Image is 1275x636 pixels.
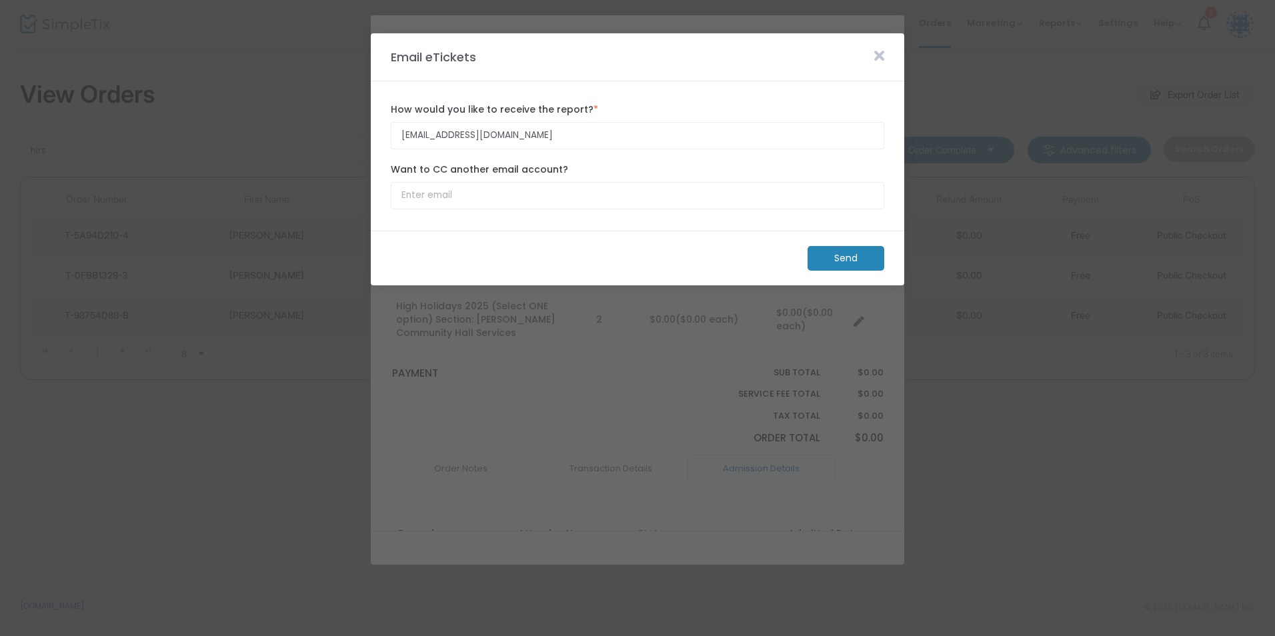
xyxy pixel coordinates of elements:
label: Want to CC another email account? [391,163,884,177]
input: Enter email [391,122,884,149]
m-button: Send [808,246,884,271]
m-panel-title: Email eTickets [384,48,483,66]
input: Enter email [391,182,884,209]
label: How would you like to receive the report? [391,103,884,117]
m-panel-header: Email eTickets [371,33,904,81]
